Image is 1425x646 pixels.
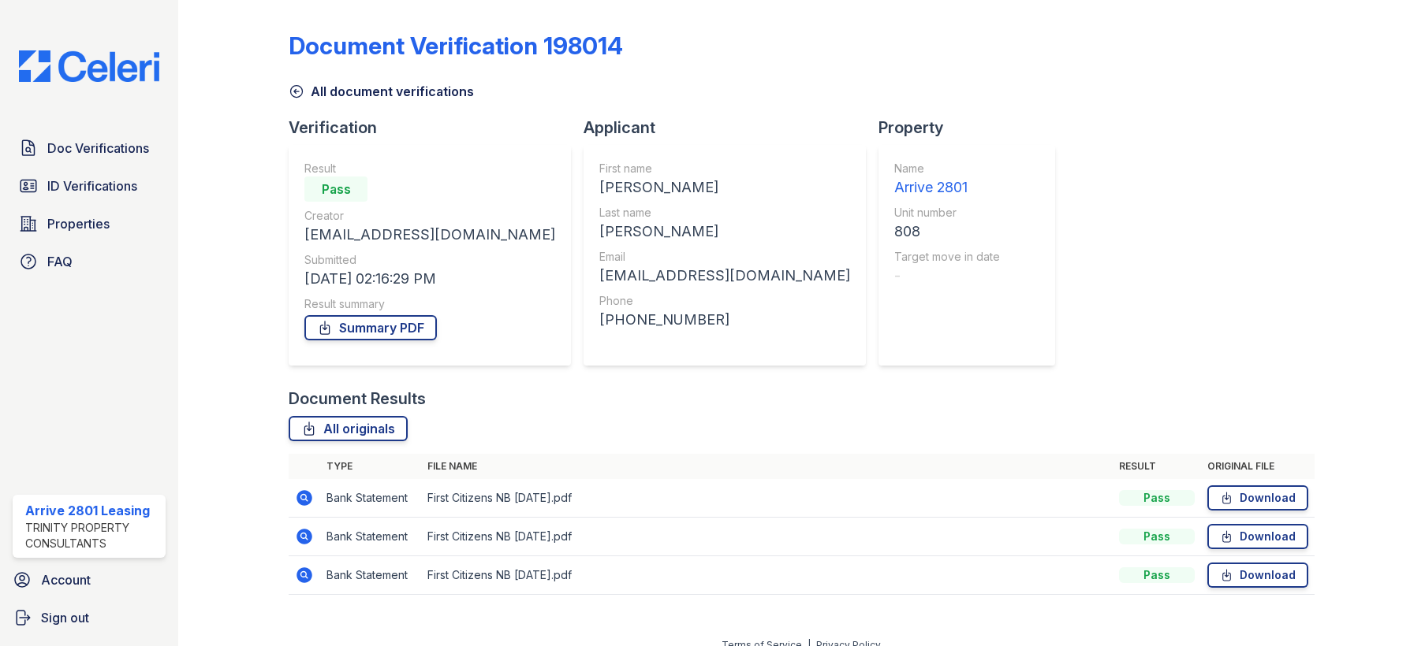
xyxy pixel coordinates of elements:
[599,265,850,287] div: [EMAIL_ADDRESS][DOMAIN_NAME]
[6,602,172,633] a: Sign out
[894,161,1000,199] a: Name Arrive 2801
[1119,529,1195,544] div: Pass
[599,161,850,176] div: First name
[1207,485,1308,510] a: Download
[599,221,850,243] div: [PERSON_NAME]
[1113,454,1201,479] th: Result
[584,117,879,139] div: Applicant
[41,608,89,627] span: Sign out
[289,117,584,139] div: Verification
[894,221,1000,243] div: 808
[13,246,166,277] a: FAQ
[289,82,474,101] a: All document verifications
[421,479,1112,518] td: First Citizens NB [DATE].pdf
[13,208,166,239] a: Properties
[879,117,1068,139] div: Property
[47,214,110,233] span: Properties
[289,416,408,441] a: All originals
[304,176,367,202] div: Pass
[1119,567,1195,583] div: Pass
[304,315,437,340] a: Summary PDF
[421,454,1112,479] th: File name
[1201,454,1315,479] th: Original file
[25,501,159,520] div: Arrive 2801 Leasing
[304,224,555,246] div: [EMAIL_ADDRESS][DOMAIN_NAME]
[320,518,421,556] td: Bank Statement
[47,252,73,271] span: FAQ
[599,309,850,331] div: [PHONE_NUMBER]
[1207,524,1308,549] a: Download
[25,520,159,551] div: Trinity Property Consultants
[894,205,1000,221] div: Unit number
[320,479,421,518] td: Bank Statement
[421,556,1112,595] td: First Citizens NB [DATE].pdf
[6,564,172,596] a: Account
[13,132,166,164] a: Doc Verifications
[1119,490,1195,506] div: Pass
[1207,562,1308,588] a: Download
[894,161,1000,176] div: Name
[894,249,1000,265] div: Target move in date
[47,176,137,195] span: ID Verifications
[320,454,421,479] th: Type
[894,265,1000,287] div: -
[599,293,850,309] div: Phone
[599,249,850,265] div: Email
[13,170,166,202] a: ID Verifications
[304,296,555,312] div: Result summary
[320,556,421,595] td: Bank Statement
[289,388,426,410] div: Document Results
[304,161,555,176] div: Result
[304,268,555,290] div: [DATE] 02:16:29 PM
[47,139,149,158] span: Doc Verifications
[304,252,555,268] div: Submitted
[6,50,172,82] img: CE_Logo_Blue-a8612792a0a2168367f1c8372b55b34899dd931a85d93a1a3d3e32e68fde9ad4.png
[304,208,555,224] div: Creator
[894,176,1000,199] div: Arrive 2801
[289,32,623,60] div: Document Verification 198014
[41,570,91,589] span: Account
[421,518,1112,556] td: First Citizens NB [DATE].pdf
[599,205,850,221] div: Last name
[599,176,850,199] div: [PERSON_NAME]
